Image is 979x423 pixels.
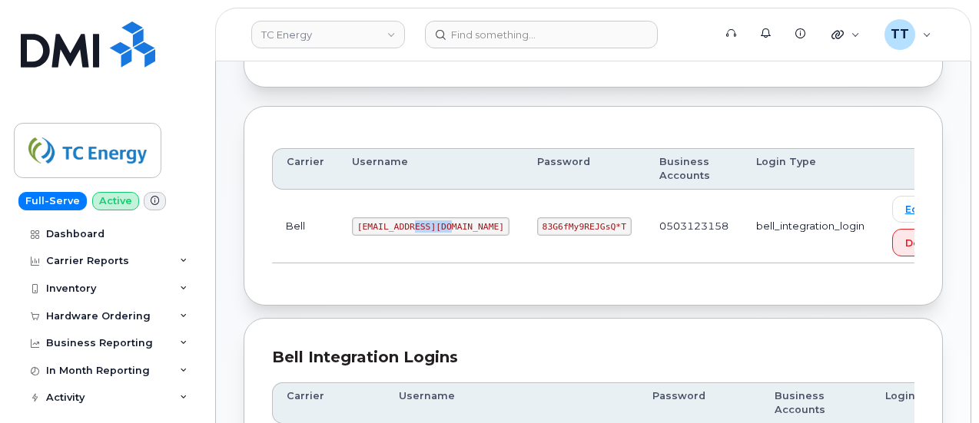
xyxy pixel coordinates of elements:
a: TC Energy [251,21,405,48]
button: Delete [892,229,954,256]
th: Password [523,148,645,190]
code: [EMAIL_ADDRESS][DOMAIN_NAME] [352,217,509,236]
th: Carrier [272,148,338,190]
th: Business Accounts [645,148,742,190]
span: Delete [905,236,941,250]
iframe: Messenger Launcher [912,356,967,411]
td: Bell [272,190,338,263]
div: Travis Tedesco [874,19,942,50]
span: TT [891,25,909,44]
div: Bell Integration Logins [272,346,914,368]
td: 0503123158 [645,190,742,263]
code: 83G6fMy9REJGsQ*T [537,217,632,236]
th: Login Type [742,148,878,190]
input: Find something... [425,21,658,48]
td: bell_integration_login [742,190,878,263]
th: Username [338,148,523,190]
a: Edit [892,196,938,223]
div: Quicklinks [821,19,871,50]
